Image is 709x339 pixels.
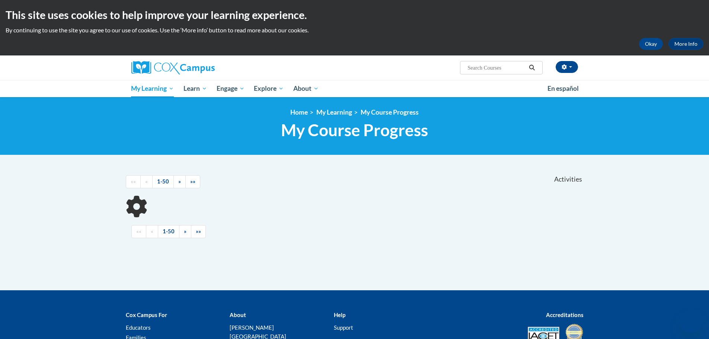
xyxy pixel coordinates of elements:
[543,81,584,96] a: En español
[126,324,151,331] a: Educators
[212,80,249,97] a: Engage
[131,61,273,74] a: Cox Campus
[6,7,703,22] h2: This site uses cookies to help improve your learning experience.
[152,175,174,188] a: 1-50
[183,84,207,93] span: Learn
[467,63,526,72] input: Search Courses
[191,225,206,238] a: End
[6,26,703,34] p: By continuing to use the site you agree to our use of cookies. Use the ‘More info’ button to read...
[547,84,579,92] span: En español
[230,311,246,318] b: About
[281,120,428,140] span: My Course Progress
[361,108,419,116] a: My Course Progress
[254,84,284,93] span: Explore
[290,108,308,116] a: Home
[288,80,323,97] a: About
[249,80,288,97] a: Explore
[140,175,153,188] a: Previous
[131,84,174,93] span: My Learning
[178,178,181,185] span: »
[127,80,179,97] a: My Learning
[151,228,153,234] span: «
[184,228,186,234] span: »
[334,311,345,318] b: Help
[556,61,578,73] button: Account Settings
[526,63,537,72] button: Search
[126,311,167,318] b: Cox Campus For
[136,228,141,234] span: ««
[316,108,352,116] a: My Learning
[639,38,663,50] button: Okay
[190,178,195,185] span: »»
[293,84,319,93] span: About
[334,324,353,331] a: Support
[179,80,212,97] a: Learn
[173,175,186,188] a: Next
[158,225,179,238] a: 1-50
[679,309,703,333] iframe: Button to launch messaging window
[120,80,589,97] div: Main menu
[131,61,215,74] img: Cox Campus
[546,311,584,318] b: Accreditations
[185,175,200,188] a: End
[217,84,245,93] span: Engage
[668,38,703,50] a: More Info
[131,178,136,185] span: ««
[126,175,141,188] a: Begining
[146,225,158,238] a: Previous
[131,225,146,238] a: Begining
[554,175,582,183] span: Activities
[179,225,191,238] a: Next
[196,228,201,234] span: »»
[145,178,148,185] span: «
